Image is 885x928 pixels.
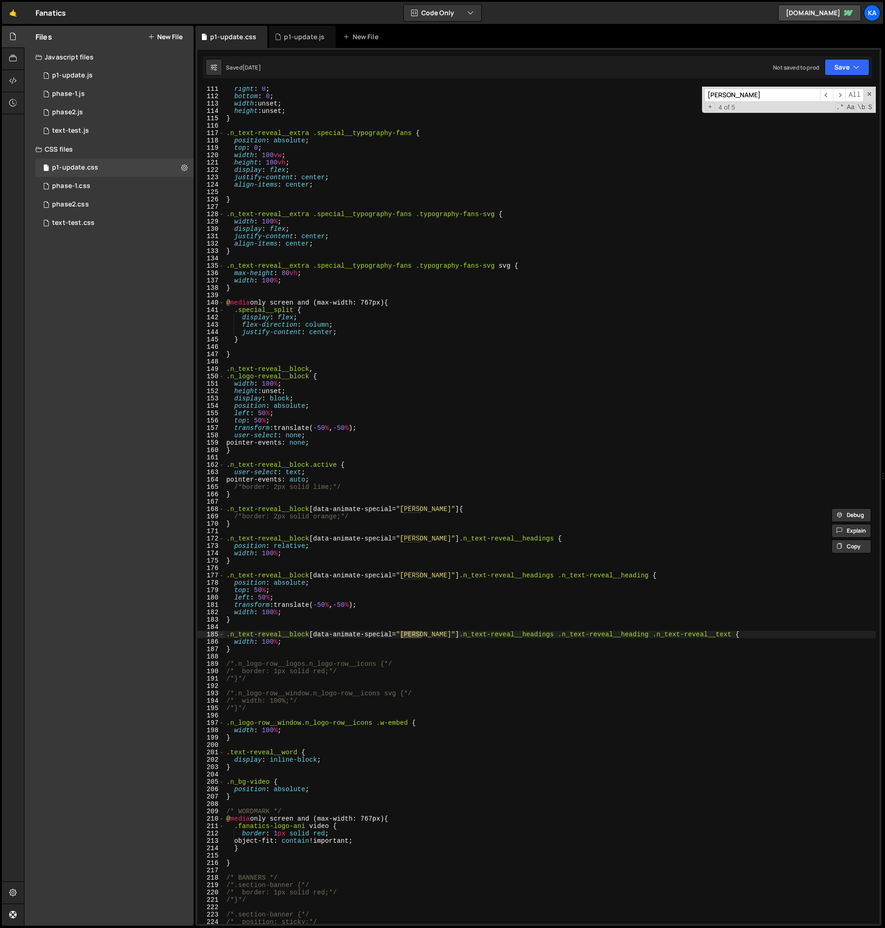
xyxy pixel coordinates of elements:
div: 126 [197,196,224,203]
div: 186 [197,638,224,646]
div: 220 [197,889,224,896]
div: 191 [197,675,224,682]
div: 127 [197,203,224,211]
div: 125 [197,188,224,196]
button: Code Only [404,5,481,21]
div: 208 [197,800,224,808]
div: Fanatics [35,7,66,18]
div: p1-update.js [52,71,93,80]
div: 162 [197,461,224,469]
div: phase2.css [52,200,89,209]
div: 129 [197,218,224,225]
div: 13108/42127.css [35,214,194,232]
div: 203 [197,764,224,771]
div: 167 [197,498,224,505]
div: 207 [197,793,224,800]
div: phase2.js [52,108,83,117]
div: 149 [197,365,224,373]
div: 185 [197,631,224,638]
div: 13108/40278.js [35,66,194,85]
div: 196 [197,712,224,719]
span: 4 of 5 [715,104,739,111]
div: 141 [197,306,224,314]
div: 188 [197,653,224,660]
span: Whole Word Search [856,103,866,112]
span: Toggle Replace mode [705,103,715,111]
div: 170 [197,520,224,528]
div: 218 [197,874,224,881]
div: 211 [197,822,224,830]
div: 182 [197,609,224,616]
div: 118 [197,137,224,144]
div: 179 [197,587,224,594]
div: 157 [197,424,224,432]
div: 201 [197,749,224,756]
div: 197 [197,719,224,727]
div: 181 [197,601,224,609]
div: 121 [197,159,224,166]
div: 193 [197,690,224,697]
div: 123 [197,174,224,181]
span: Search In Selection [867,103,873,112]
div: 178 [197,579,224,587]
div: 190 [197,668,224,675]
div: 111 [197,85,224,93]
div: 158 [197,432,224,439]
div: 199 [197,734,224,741]
div: 184 [197,623,224,631]
div: 173 [197,542,224,550]
div: [DATE] [242,64,261,71]
div: 194 [197,697,224,705]
div: 164 [197,476,224,483]
div: 130 [197,225,224,233]
div: 134 [197,255,224,262]
div: 152 [197,388,224,395]
div: 175 [197,557,224,564]
div: 13108/34111.css [35,195,194,214]
div: 183 [197,616,224,623]
button: New File [148,33,183,41]
div: 189 [197,660,224,668]
div: 160 [197,446,224,454]
div: 151 [197,380,224,388]
div: 223 [197,911,224,918]
div: 169 [197,513,224,520]
div: 177 [197,572,224,579]
div: 213 [197,837,224,845]
div: 138 [197,284,224,292]
div: 214 [197,845,224,852]
div: 163 [197,469,224,476]
span: ​ [820,88,833,102]
div: Ka [864,5,880,21]
div: 205 [197,778,224,786]
div: 224 [197,918,224,926]
div: 161 [197,454,224,461]
div: 168 [197,505,224,513]
span: RegExp Search [835,103,845,112]
div: 176 [197,564,224,572]
div: text-test.js [52,127,89,135]
div: 210 [197,815,224,822]
div: 187 [197,646,224,653]
div: 200 [197,741,224,749]
div: 215 [197,852,224,859]
div: 209 [197,808,224,815]
div: Not saved to prod [773,64,819,71]
div: text-test.css [52,219,94,227]
div: 159 [197,439,224,446]
div: 198 [197,727,224,734]
div: 139 [197,292,224,299]
div: 119 [197,144,224,152]
div: p1-update.css [210,32,256,41]
div: CSS files [24,140,194,159]
div: 180 [197,594,224,601]
div: 135 [197,262,224,270]
input: Search for [704,88,820,102]
div: 147 [197,351,224,358]
div: 115 [197,115,224,122]
div: 154 [197,402,224,410]
div: 150 [197,373,224,380]
div: phase-1.css [52,182,90,190]
div: 145 [197,336,224,343]
div: 153 [197,395,224,402]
